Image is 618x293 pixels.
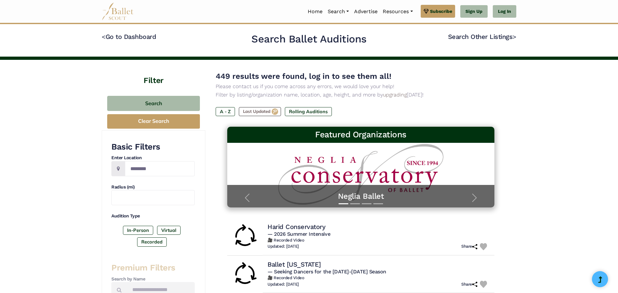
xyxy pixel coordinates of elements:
[267,223,325,231] h4: Harid Conservatory
[380,5,415,18] a: Resources
[305,5,325,18] a: Home
[137,237,167,246] label: Recorded
[216,91,506,99] p: Filter by listing/organization name, location, age, height, and more by [DATE]!
[216,107,235,116] label: A - Z
[111,142,195,152] h3: Basic Filters
[424,8,429,15] img: gem.svg
[267,231,330,237] span: — 2026 Summer Intensive
[461,244,477,249] h6: Share
[232,261,258,287] img: Rolling Audition
[234,191,488,201] a: Neglia Ballet
[125,161,195,176] input: Location
[267,269,386,275] span: — Seeking Dancers for the [DATE]-[DATE] Season
[123,226,153,235] label: In-Person
[421,5,455,18] a: Subscribe
[102,32,106,41] code: <
[285,107,332,116] label: Rolling Auditions
[107,96,200,111] button: Search
[111,276,195,282] h4: Search by Name
[461,282,477,287] h6: Share
[512,32,516,41] code: >
[267,260,321,269] h4: Ballet [US_STATE]
[460,5,488,18] a: Sign Up
[111,184,195,190] h4: Radius (mi)
[362,200,371,207] button: Slide 3
[216,72,391,81] span: 449 results were found, log in to see them all!
[239,107,281,116] label: Last Updated
[267,238,490,243] h6: 🎥 Recorded Video
[102,33,156,41] a: <Go to Dashboard
[267,244,299,249] h6: Updated: [DATE]
[111,213,195,219] h4: Audition Type
[430,8,452,15] span: Subscribe
[448,33,516,41] a: Search Other Listings>
[373,200,383,207] button: Slide 4
[493,5,516,18] a: Log In
[339,200,348,207] button: Slide 1
[157,226,181,235] label: Virtual
[383,92,407,98] a: upgrading
[216,82,506,91] p: Please contact us if you come across any errors, we would love your help!
[232,129,489,140] h3: Featured Organizations
[107,114,200,129] button: Clear Search
[251,32,367,46] h2: Search Ballet Auditions
[351,5,380,18] a: Advertise
[267,282,299,287] h6: Updated: [DATE]
[102,60,205,86] h4: Filter
[350,200,360,207] button: Slide 2
[267,275,490,281] h6: 🎥 Recorded Video
[111,155,195,161] h4: Enter Location
[111,262,195,273] h3: Premium Filters
[325,5,351,18] a: Search
[232,224,258,249] img: Rolling Audition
